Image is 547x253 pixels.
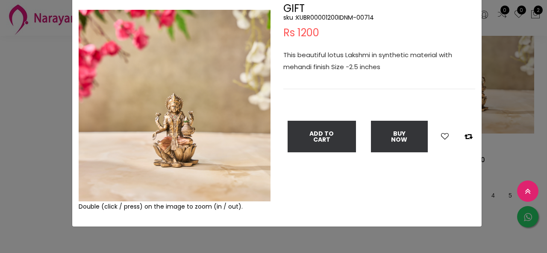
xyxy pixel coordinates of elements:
[79,10,271,201] img: Example
[283,14,475,21] h5: sku : KUBR00001200IDNM-00714
[79,201,271,212] div: Double (click / press) on the image to zoom (in / out).
[288,121,356,152] button: Add To Cart
[283,49,475,73] p: This beautiful lotus Lakshmi in synthetic material with mehandi finish Size -2.5 inches
[283,28,319,38] span: Rs 1200
[371,121,428,152] button: Buy Now
[283,3,475,14] h2: GIFT
[462,131,475,142] button: Add to compare
[438,131,451,142] button: Add to wishlist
